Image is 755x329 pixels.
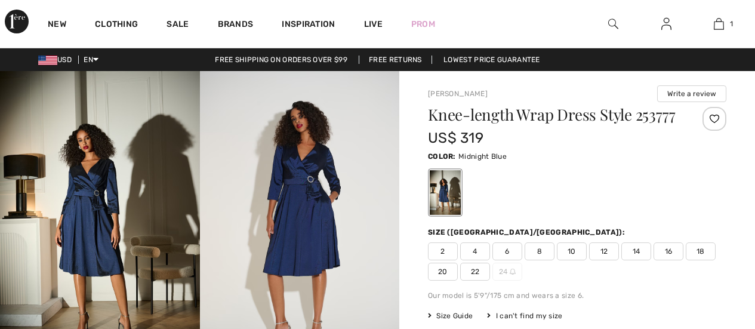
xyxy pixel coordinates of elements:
[661,17,671,31] img: My Info
[730,19,733,29] span: 1
[428,152,456,161] span: Color:
[492,263,522,281] span: 24
[167,19,189,32] a: Sale
[458,152,507,161] span: Midnight Blue
[693,17,745,31] a: 1
[600,239,743,269] iframe: Opens a widget where you can find more information
[714,17,724,31] img: My Bag
[428,242,458,260] span: 2
[460,242,490,260] span: 4
[608,17,618,31] img: search the website
[428,263,458,281] span: 20
[218,19,254,32] a: Brands
[652,17,681,32] a: Sign In
[428,107,677,122] h1: Knee-length Wrap Dress Style 253777
[428,90,488,98] a: [PERSON_NAME]
[428,310,473,321] span: Size Guide
[557,242,587,260] span: 10
[95,19,138,32] a: Clothing
[5,10,29,33] img: 1ère Avenue
[525,242,554,260] span: 8
[428,130,483,146] span: US$ 319
[487,310,562,321] div: I can't find my size
[364,18,383,30] a: Live
[359,56,432,64] a: Free Returns
[428,290,726,301] div: Our model is 5'9"/175 cm and wears a size 6.
[434,56,550,64] a: Lowest Price Guarantee
[510,269,516,275] img: ring-m.svg
[205,56,357,64] a: Free shipping on orders over $99
[430,170,461,215] div: Midnight Blue
[38,56,76,64] span: USD
[492,242,522,260] span: 6
[428,227,627,238] div: Size ([GEOGRAPHIC_DATA]/[GEOGRAPHIC_DATA]):
[411,18,435,30] a: Prom
[282,19,335,32] span: Inspiration
[84,56,98,64] span: EN
[48,19,66,32] a: New
[460,263,490,281] span: 22
[38,56,57,65] img: US Dollar
[657,85,726,102] button: Write a review
[589,242,619,260] span: 12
